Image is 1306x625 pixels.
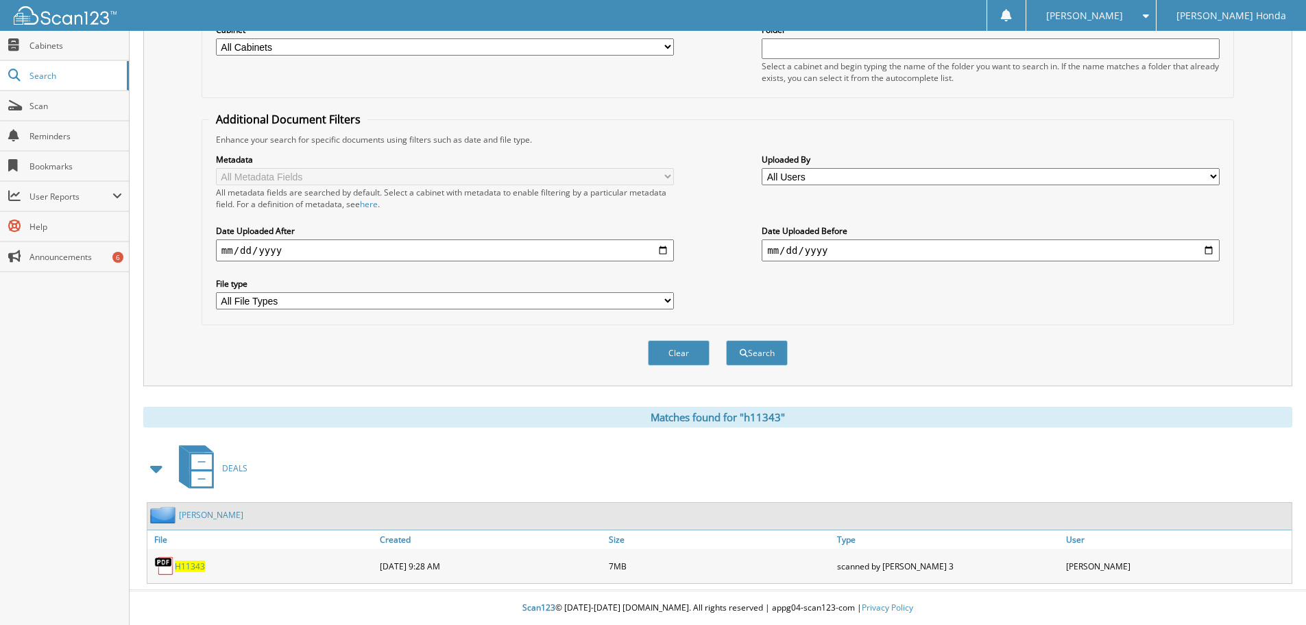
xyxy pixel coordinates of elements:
div: Enhance your search for specific documents using filters such as date and file type. [209,134,1226,145]
a: [PERSON_NAME] [179,509,243,521]
button: Search [726,340,788,366]
label: Date Uploaded Before [762,225,1220,237]
img: scan123-logo-white.svg [14,6,117,25]
div: 7MB [605,552,834,580]
span: [PERSON_NAME] Honda [1176,12,1286,20]
span: Announcements [29,251,122,263]
input: end [762,239,1220,261]
img: folder2.png [150,506,179,523]
img: PDF.png [154,556,175,576]
span: DEALS [222,462,247,474]
label: Date Uploaded After [216,225,674,237]
a: here [360,198,378,210]
span: Reminders [29,130,122,142]
div: 6 [112,252,123,263]
span: Bookmarks [29,161,122,172]
label: Metadata [216,154,674,165]
span: Help [29,221,122,233]
div: scanned by [PERSON_NAME] 3 [834,552,1063,580]
a: H11343 [175,561,205,572]
div: [DATE] 9:28 AM [376,552,605,580]
a: DEALS [171,441,247,495]
span: Cabinets [29,40,122,51]
a: Privacy Policy [862,602,913,613]
label: Uploaded By [762,154,1220,165]
button: Clear [648,340,710,366]
a: Created [376,530,605,549]
span: Search [29,70,120,82]
div: All metadata fields are searched by default. Select a cabinet with metadata to enable filtering b... [216,187,674,210]
span: [PERSON_NAME] [1046,12,1123,20]
input: start [216,239,674,261]
span: Scan [29,100,122,112]
a: Type [834,530,1063,549]
div: [PERSON_NAME] [1063,552,1292,580]
div: Matches found for "h11343" [143,407,1292,427]
legend: Additional Document Filters [209,112,367,127]
div: © [DATE]-[DATE] [DOMAIN_NAME]. All rights reserved | appg04-scan123-com | [130,591,1306,625]
iframe: Chat Widget [1237,559,1306,625]
span: User Reports [29,191,112,202]
span: Scan123 [522,602,555,613]
a: File [147,530,376,549]
a: User [1063,530,1292,549]
a: Size [605,530,834,549]
div: Select a cabinet and begin typing the name of the folder you want to search in. If the name match... [762,60,1220,84]
label: File type [216,278,674,290]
